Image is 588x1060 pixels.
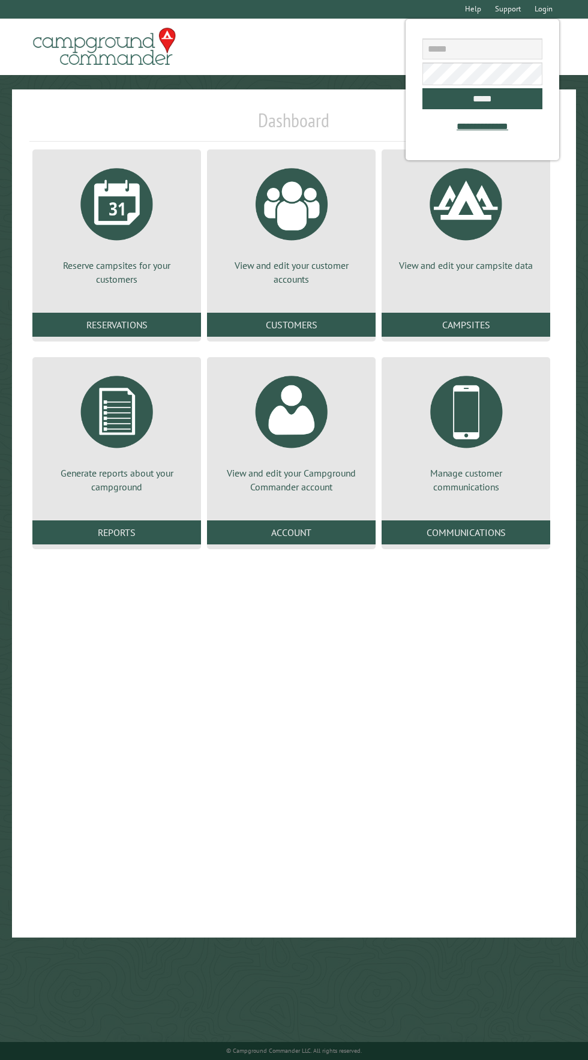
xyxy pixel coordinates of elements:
p: Reserve campsites for your customers [47,259,187,286]
a: Account [207,520,376,544]
a: View and edit your customer accounts [221,159,361,286]
p: View and edit your campsite data [396,259,536,272]
p: View and edit your customer accounts [221,259,361,286]
small: © Campground Commander LLC. All rights reserved. [226,1047,362,1055]
a: Communications [382,520,550,544]
a: View and edit your Campground Commander account [221,367,361,493]
p: Generate reports about your campground [47,466,187,493]
p: Manage customer communications [396,466,536,493]
h1: Dashboard [29,109,559,142]
a: Customers [207,313,376,337]
a: Reservations [32,313,201,337]
a: Generate reports about your campground [47,367,187,493]
a: Reserve campsites for your customers [47,159,187,286]
a: Manage customer communications [396,367,536,493]
a: Reports [32,520,201,544]
img: Campground Commander [29,23,179,70]
a: Campsites [382,313,550,337]
a: View and edit your campsite data [396,159,536,272]
p: View and edit your Campground Commander account [221,466,361,493]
